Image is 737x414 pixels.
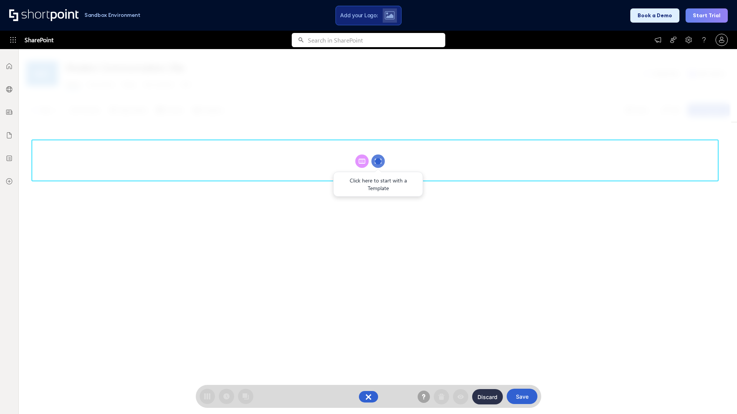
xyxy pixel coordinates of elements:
[507,389,537,404] button: Save
[340,12,378,19] span: Add your Logo:
[84,13,140,17] h1: Sandbox Environment
[25,31,53,49] span: SharePoint
[599,325,737,414] iframe: Chat Widget
[472,389,503,404] button: Discard
[385,11,395,20] img: Upload logo
[308,33,445,47] input: Search in SharePoint
[630,8,679,23] button: Book a Demo
[686,8,728,23] button: Start Trial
